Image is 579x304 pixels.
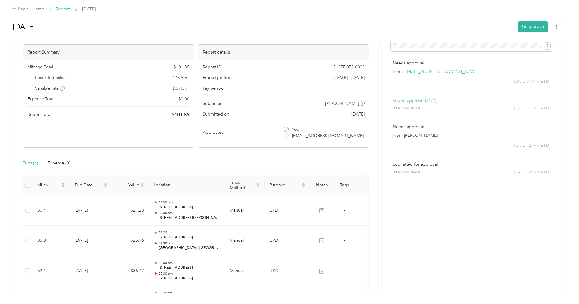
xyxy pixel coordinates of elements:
span: $ 0.00 [178,96,189,102]
td: DYD [265,195,310,226]
td: DYD [265,226,310,256]
span: $ 101.85 [172,111,189,118]
span: $ 101.85 [174,64,189,70]
span: Submitter [203,100,222,107]
span: [DATE] 01:17 pm PDT [514,106,551,111]
button: Unapprove [518,21,548,32]
span: Trip Date [75,182,103,188]
span: Pay period [203,85,224,92]
span: [PERSON_NAME] [325,100,359,107]
td: 30.4 [33,195,70,226]
a: Home [32,6,44,12]
p: From [PERSON_NAME] [393,132,551,139]
a: Reports [56,6,71,12]
p: Needs approval [393,124,551,130]
p: 02:00 pm [159,261,220,265]
span: 145.5 mi [173,74,189,81]
span: [EMAIL_ADDRESS][DOMAIN_NAME] [292,133,364,139]
p: [STREET_ADDRESS] [159,276,220,281]
div: Report Summary [23,45,194,60]
span: Report period [203,74,230,81]
p: [STREET_ADDRESS][PERSON_NAME] [159,215,220,221]
span: Track Method [230,180,255,190]
td: $36.47 [112,256,149,286]
p: 12:30 pm [159,291,220,295]
span: - [344,208,345,213]
th: Notes [310,175,333,195]
p: [STREET_ADDRESS] [159,205,220,210]
span: - [344,238,345,243]
p: From [393,68,551,75]
span: $ 0.70 / mi [172,85,189,92]
td: Manual [225,256,265,286]
div: Expense (0) [48,160,70,167]
p: [GEOGRAPHIC_DATA], [GEOGRAPHIC_DATA] [159,245,220,251]
span: [DATE] [351,111,365,117]
th: Value [112,175,149,195]
p: 06:00 pm [159,211,220,215]
span: [DATE] 01:17 pm PDT [514,79,551,85]
span: Variable rate [35,85,65,92]
span: [DATE] 12:19 pm PDT [514,170,551,175]
span: [DATE] [82,6,96,12]
p: [STREET_ADDRESS] [159,265,220,271]
span: 1513ED0E2-0005 [331,64,365,70]
p: [STREET_ADDRESS] [159,235,220,240]
span: You [292,126,299,133]
p: 01:30 pm [159,241,220,245]
td: $25.76 [112,226,149,256]
h1: Sep 2025 [13,19,514,34]
span: Expense Total [27,96,54,102]
span: caret-up [302,182,305,185]
span: caret-down [256,185,260,188]
td: 36.8 [33,226,70,256]
p: Submitted for approval [393,161,551,168]
span: Report ID [203,64,222,70]
span: caret-up [104,182,107,185]
span: caret-down [302,185,305,188]
iframe: Everlance-gr Chat Button Frame [545,270,579,304]
span: Miles [37,182,60,188]
th: Track Method [225,175,265,195]
span: [PERSON_NAME] [393,106,423,111]
th: Location [149,175,225,195]
p: Needs approval [393,60,551,66]
p: Report approved (1/2) [393,97,551,104]
td: Manual [225,226,265,256]
td: [DATE] [70,226,112,256]
span: Purpose [269,182,300,188]
span: Value [117,182,139,188]
div: Trips (4) [23,160,38,167]
span: [PERSON_NAME] [393,170,423,175]
td: [DATE] [70,195,112,226]
span: [DATE] 12:19 pm PDT [514,143,551,148]
th: Tags [333,175,356,195]
th: Miles [33,175,70,195]
span: caret-up [256,182,260,185]
td: $21.28 [112,195,149,226]
td: [DATE] [70,256,112,286]
td: Manual [225,195,265,226]
p: 09:20 am [159,230,220,235]
span: caret-down [140,185,144,188]
span: Report total [27,111,52,118]
span: caret-down [61,185,65,188]
td: DYD [265,256,310,286]
span: Mileage Total [27,64,53,70]
th: Trip Date [70,175,112,195]
a: [EMAIL_ADDRESS][DOMAIN_NAME] [403,69,480,74]
p: 05:30 pm [159,271,220,276]
div: Report details [198,45,369,60]
th: Purpose [265,175,310,195]
span: Approvers [203,129,223,136]
span: Submitted on [203,111,229,117]
span: caret-up [61,182,65,185]
span: caret-down [104,185,107,188]
span: caret-up [140,182,144,185]
span: Recorded miles [35,74,65,81]
td: 52.1 [33,256,70,286]
div: Back [12,5,28,13]
p: 03:00 pm [159,200,220,205]
span: [DATE] - [DATE] [334,74,365,81]
span: - [344,268,345,273]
